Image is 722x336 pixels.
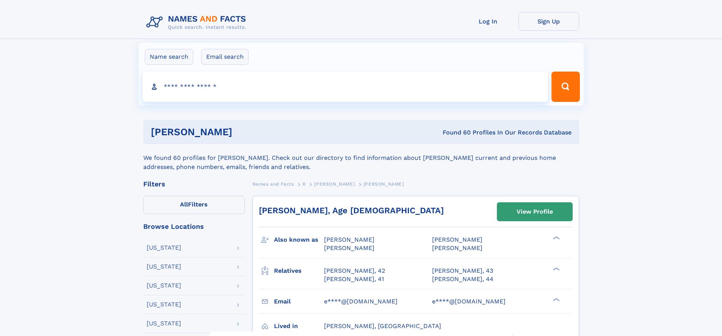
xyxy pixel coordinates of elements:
[143,144,579,172] div: We found 60 profiles for [PERSON_NAME]. Check out our directory to find information about [PERSON...
[324,275,384,283] a: [PERSON_NAME], 41
[274,295,324,308] h3: Email
[145,49,193,65] label: Name search
[143,223,245,230] div: Browse Locations
[201,49,249,65] label: Email search
[274,233,324,246] h3: Also known as
[432,236,482,243] span: [PERSON_NAME]
[324,322,441,330] span: [PERSON_NAME], [GEOGRAPHIC_DATA]
[551,236,560,241] div: ❯
[151,127,338,137] h1: [PERSON_NAME]
[458,12,518,31] a: Log In
[259,206,444,215] a: [PERSON_NAME], Age [DEMOGRAPHIC_DATA]
[518,12,579,31] a: Sign Up
[551,266,560,271] div: ❯
[180,201,188,208] span: All
[324,267,385,275] a: [PERSON_NAME], 42
[497,203,572,221] a: View Profile
[147,302,181,308] div: [US_STATE]
[314,181,355,187] span: [PERSON_NAME]
[147,245,181,251] div: [US_STATE]
[274,320,324,333] h3: Lived in
[551,72,579,102] button: Search Button
[143,12,252,33] img: Logo Names and Facts
[143,196,245,214] label: Filters
[432,267,493,275] a: [PERSON_NAME], 43
[147,283,181,289] div: [US_STATE]
[274,264,324,277] h3: Relatives
[302,179,306,189] a: R
[143,181,245,188] div: Filters
[551,297,560,302] div: ❯
[147,320,181,327] div: [US_STATE]
[302,181,306,187] span: R
[147,264,181,270] div: [US_STATE]
[324,236,374,243] span: [PERSON_NAME]
[432,244,482,252] span: [PERSON_NAME]
[143,72,548,102] input: search input
[314,179,355,189] a: [PERSON_NAME]
[324,244,374,252] span: [PERSON_NAME]
[252,179,294,189] a: Names and Facts
[337,128,572,137] div: Found 60 Profiles In Our Records Database
[432,275,493,283] a: [PERSON_NAME], 44
[363,181,404,187] span: [PERSON_NAME]
[517,203,553,220] div: View Profile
